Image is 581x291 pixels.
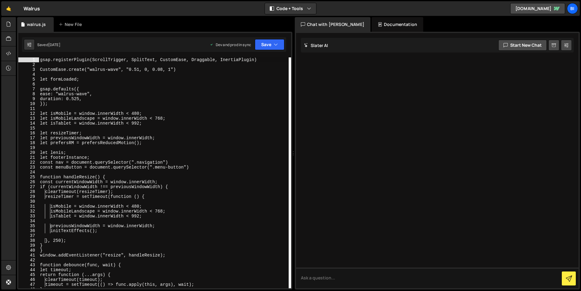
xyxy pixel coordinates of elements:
div: 24 [18,170,39,175]
div: 39 [18,243,39,248]
h2: Slater AI [304,42,328,48]
div: 30 [18,199,39,204]
div: Documentation [372,17,423,32]
div: 38 [18,238,39,243]
div: 35 [18,224,39,228]
div: 32 [18,209,39,214]
a: 🤙 [1,1,16,16]
a: [DOMAIN_NAME] [510,3,565,14]
div: 43 [18,263,39,267]
div: 5 [18,77,39,82]
div: [DATE] [48,42,60,47]
div: 34 [18,219,39,224]
div: 31 [18,204,39,209]
div: 9 [18,96,39,101]
div: Chat with [PERSON_NAME] [295,17,370,32]
div: Walrus [23,5,40,12]
div: 11 [18,106,39,111]
div: 7 [18,87,39,92]
div: 40 [18,248,39,253]
div: 46 [18,277,39,282]
div: 4 [18,72,39,77]
div: 26 [18,180,39,184]
div: 16 [18,131,39,136]
div: 14 [18,121,39,126]
div: 25 [18,175,39,180]
div: 18 [18,140,39,145]
div: 41 [18,253,39,258]
div: 28 [18,189,39,194]
div: 44 [18,267,39,272]
div: 22 [18,160,39,165]
div: 20 [18,150,39,155]
a: Bi [567,3,578,14]
div: 13 [18,116,39,121]
div: 8 [18,92,39,96]
div: 42 [18,258,39,263]
div: Dev and prod in sync [210,42,251,47]
div: 6 [18,82,39,87]
div: 33 [18,214,39,219]
div: 1 [18,57,39,62]
div: 17 [18,136,39,140]
div: 10 [18,101,39,106]
div: New File [59,21,84,27]
button: Save [255,39,284,50]
div: 3 [18,67,39,72]
div: 23 [18,165,39,170]
div: 27 [18,184,39,189]
div: 47 [18,282,39,287]
button: Code + Tools [265,3,316,14]
div: 2 [18,62,39,67]
div: 45 [18,272,39,277]
div: 36 [18,228,39,233]
div: 21 [18,155,39,160]
div: 37 [18,233,39,238]
div: Saved [37,42,60,47]
div: 19 [18,145,39,150]
div: 12 [18,111,39,116]
button: Start new chat [498,40,547,51]
div: 29 [18,194,39,199]
div: walrus.js [27,21,46,27]
div: 15 [18,126,39,131]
